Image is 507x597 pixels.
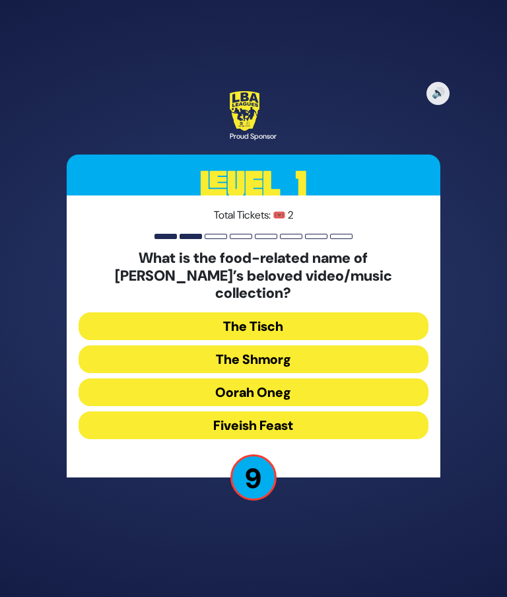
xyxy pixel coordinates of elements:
h3: Level 1 [67,155,440,214]
button: Oorah Oneg [79,378,428,406]
button: 🔊 [426,82,450,105]
button: The Shmorg [79,345,428,373]
h5: What is the food-related name of [PERSON_NAME]’s beloved video/music collection? [79,250,428,302]
p: Total Tickets: 🎟️ 2 [79,207,428,223]
img: LBA [230,91,259,131]
p: 9 [230,454,277,501]
button: Fiveish Feast [79,411,428,439]
button: The Tisch [79,312,428,340]
div: Proud Sponsor [230,131,277,142]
